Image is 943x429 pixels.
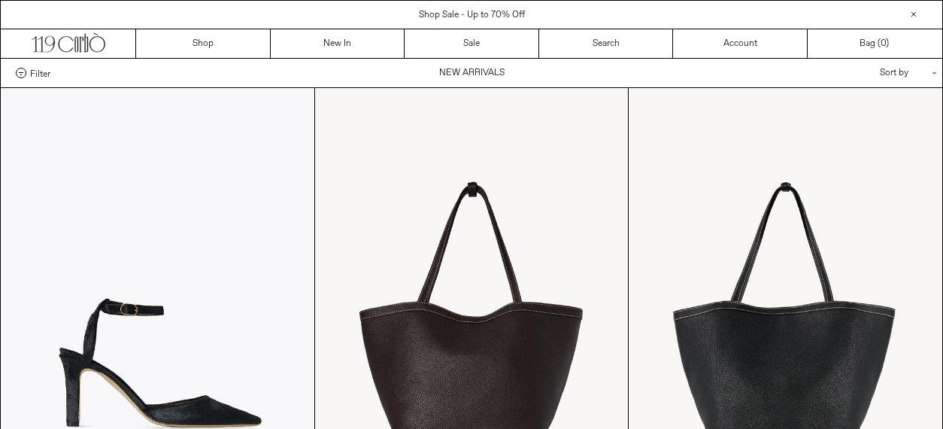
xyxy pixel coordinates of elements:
[808,29,942,58] a: Bag ()
[271,29,405,58] a: New In
[419,9,525,21] a: Shop Sale - Up to 70% Off
[136,29,271,58] a: Shop
[792,59,927,87] div: Sort by
[539,29,674,58] a: Search
[405,29,539,58] a: Sale
[881,38,886,50] span: 0
[673,29,808,58] a: Account
[30,68,50,78] span: Filter
[881,37,889,50] span: )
